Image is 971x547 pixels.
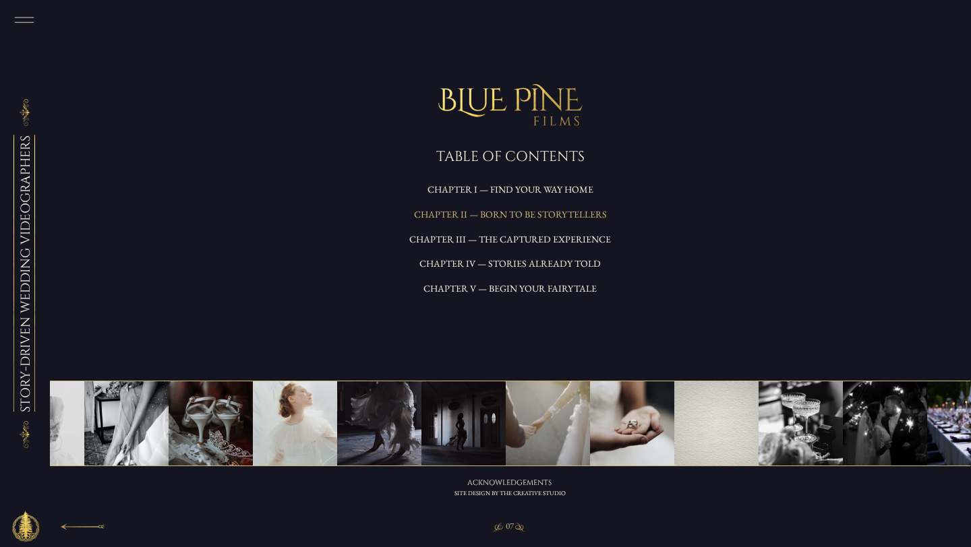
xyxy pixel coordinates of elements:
h1: STORY-DRIVEN WEDDING VIDEOGRAPHERs [18,135,32,412]
img: pexels-asiama-junior-6567642 [169,381,253,465]
h2: table of contents [390,149,630,164]
img: pexels-cottonbro-studio-5379077 [337,381,421,465]
h3: site design by the creative studio [414,489,606,497]
a: Chapter III — the captured experience [406,231,614,249]
img: pexels-eva-bronzini-7598248 (1) [674,381,759,465]
a: Chapter IV — Stories already told [406,255,614,273]
img: pexels-cottonbro-7289120 [253,381,337,465]
p: 07 [477,521,542,533]
a: Chapter V — begin your fairytale [406,280,614,298]
h2: Acknowledgements [390,478,629,486]
img: pexels-cottonbro-studio-5379079 [421,381,506,465]
img: pexels-daria-obymaha-1683989 [506,381,590,465]
a: Chapter II — Born to be storytellers [406,206,614,224]
img: pexels-evgeniy-volivach-10256495 [759,381,843,465]
img: pexels-katarzyna-dzierżyńska-1646730 [843,381,927,465]
img: pexels-alina-stezhkina-11947180 [84,381,169,465]
img: pexels-doğukan-benli-3094345 [590,381,674,465]
a: Chapter i — Find Your Way Home [415,181,606,199]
